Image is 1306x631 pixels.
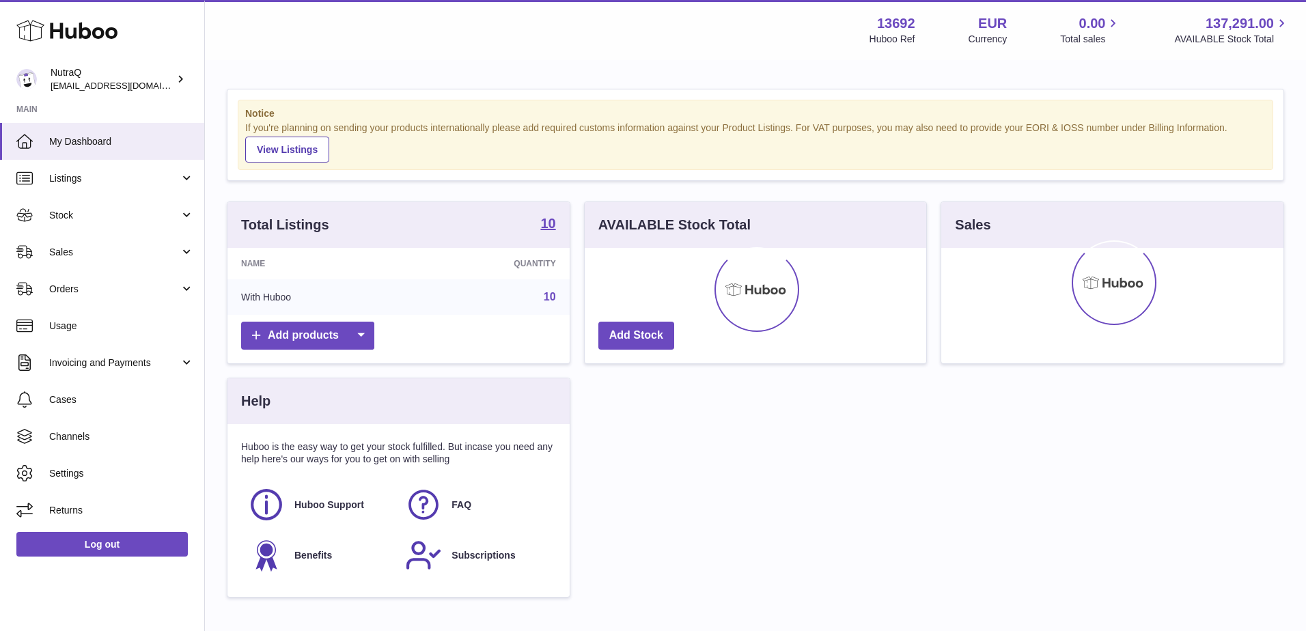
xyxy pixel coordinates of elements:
[1174,33,1290,46] span: AVAILABLE Stock Total
[241,392,270,410] h3: Help
[451,549,515,562] span: Subscriptions
[49,430,194,443] span: Channels
[49,504,194,517] span: Returns
[49,283,180,296] span: Orders
[877,14,915,33] strong: 13692
[294,499,364,511] span: Huboo Support
[51,80,201,91] span: [EMAIL_ADDRESS][DOMAIN_NAME]
[16,69,37,89] img: log@nutraq.com
[1079,14,1106,33] span: 0.00
[49,246,180,259] span: Sales
[598,322,674,350] a: Add Stock
[49,356,180,369] span: Invoicing and Payments
[49,467,194,480] span: Settings
[598,216,751,234] h3: AVAILABLE Stock Total
[241,440,556,466] p: Huboo is the easy way to get your stock fulfilled. But incase you need any help here's our ways f...
[544,291,556,303] a: 10
[978,14,1007,33] strong: EUR
[540,216,555,230] strong: 10
[51,66,173,92] div: NutraQ
[245,122,1266,163] div: If you're planning on sending your products internationally please add required customs informati...
[49,135,194,148] span: My Dashboard
[49,320,194,333] span: Usage
[1060,33,1121,46] span: Total sales
[451,499,471,511] span: FAQ
[241,216,329,234] h3: Total Listings
[1174,14,1290,46] a: 137,291.00 AVAILABLE Stock Total
[227,248,408,279] th: Name
[540,216,555,233] a: 10
[49,393,194,406] span: Cases
[16,532,188,557] a: Log out
[405,537,548,574] a: Subscriptions
[248,537,391,574] a: Benefits
[955,216,990,234] h3: Sales
[1060,14,1121,46] a: 0.00 Total sales
[227,279,408,315] td: With Huboo
[245,107,1266,120] strong: Notice
[245,137,329,163] a: View Listings
[49,172,180,185] span: Listings
[969,33,1008,46] div: Currency
[405,486,548,523] a: FAQ
[408,248,570,279] th: Quantity
[248,486,391,523] a: Huboo Support
[49,209,180,222] span: Stock
[870,33,915,46] div: Huboo Ref
[241,322,374,350] a: Add products
[294,549,332,562] span: Benefits
[1206,14,1274,33] span: 137,291.00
